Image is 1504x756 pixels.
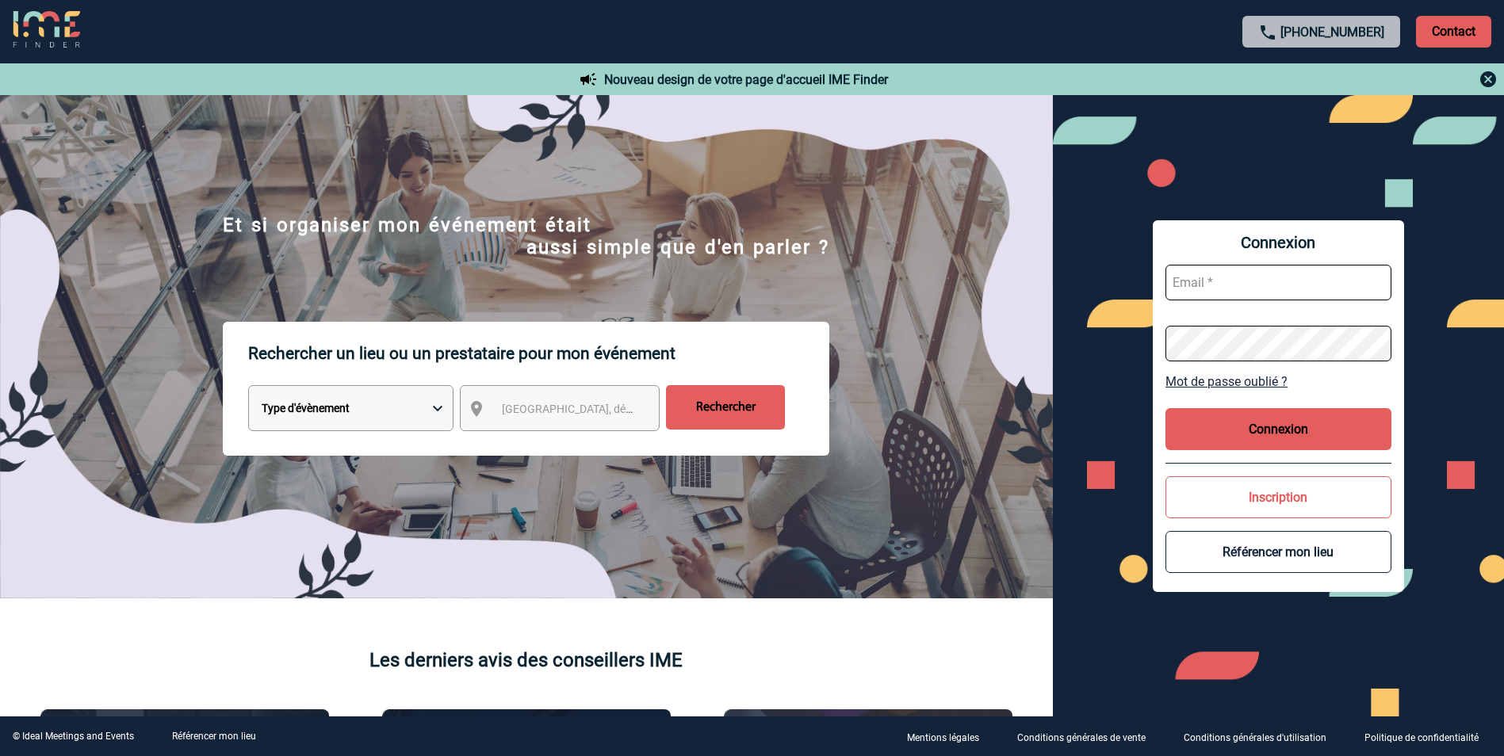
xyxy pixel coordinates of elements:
button: Connexion [1165,408,1391,450]
input: Email * [1165,265,1391,300]
span: Connexion [1165,233,1391,252]
button: Inscription [1165,476,1391,518]
img: call-24-px.png [1258,23,1277,42]
a: Conditions générales d'utilisation [1171,729,1352,744]
a: [PHONE_NUMBER] [1280,25,1384,40]
p: Conditions générales de vente [1017,732,1146,743]
input: Rechercher [666,385,785,430]
a: Référencer mon lieu [172,731,256,742]
a: Mentions légales [894,729,1005,744]
p: Politique de confidentialité [1364,732,1479,743]
div: © Ideal Meetings and Events [13,731,134,742]
a: Politique de confidentialité [1352,729,1504,744]
p: Contact [1416,16,1491,48]
button: Référencer mon lieu [1165,531,1391,573]
p: Mentions légales [907,732,979,743]
p: Rechercher un lieu ou un prestataire pour mon événement [248,322,829,385]
a: Mot de passe oublié ? [1165,374,1391,389]
a: Conditions générales de vente [1005,729,1171,744]
p: Conditions générales d'utilisation [1184,732,1326,743]
span: [GEOGRAPHIC_DATA], département, région... [502,403,722,415]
